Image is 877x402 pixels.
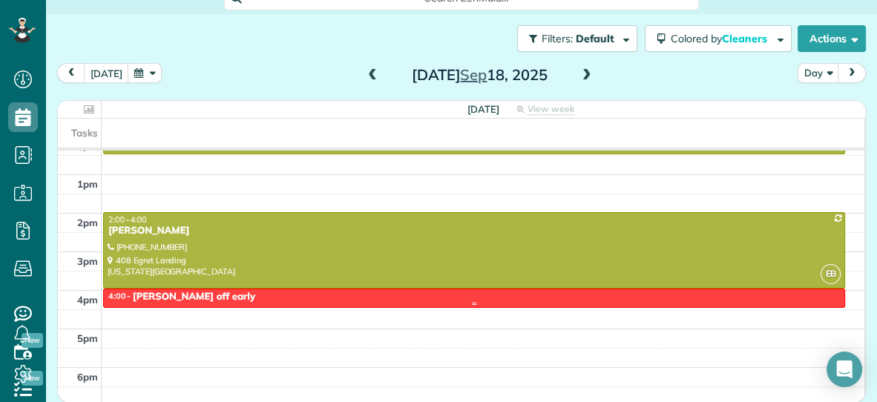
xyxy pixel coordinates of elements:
[645,25,792,52] button: Colored byCleaners
[838,63,866,83] button: next
[510,25,637,52] a: Filters: Default
[108,214,147,225] span: 2:00 - 4:00
[71,127,98,139] span: Tasks
[387,67,572,83] h2: [DATE] 18, 2025
[77,371,98,383] span: 6pm
[84,63,129,83] button: [DATE]
[671,32,772,45] span: Colored by
[722,32,769,45] span: Cleaners
[821,264,841,284] span: EB
[108,225,841,237] div: [PERSON_NAME]
[77,294,98,306] span: 4pm
[798,63,839,83] button: Day
[57,63,85,83] button: prev
[77,178,98,190] span: 1pm
[460,65,487,84] span: Sep
[467,103,499,115] span: [DATE]
[527,103,574,115] span: View week
[827,352,862,387] div: Open Intercom Messenger
[77,255,98,267] span: 3pm
[77,332,98,344] span: 5pm
[798,25,866,52] button: Actions
[576,32,615,45] span: Default
[517,25,637,52] button: Filters: Default
[542,32,573,45] span: Filters:
[133,291,255,303] div: [PERSON_NAME] off early
[77,217,98,228] span: 2pm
